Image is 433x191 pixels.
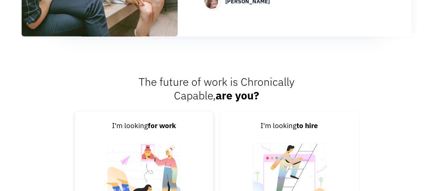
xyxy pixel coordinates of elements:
strong: for work [148,121,176,130]
div: I'm looking [83,120,205,131]
strong: to hire [296,121,318,130]
strong: are you? [216,88,259,103]
div: I'm looking [229,120,350,131]
span: The future of work is Chronically Capable, [139,74,294,103]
